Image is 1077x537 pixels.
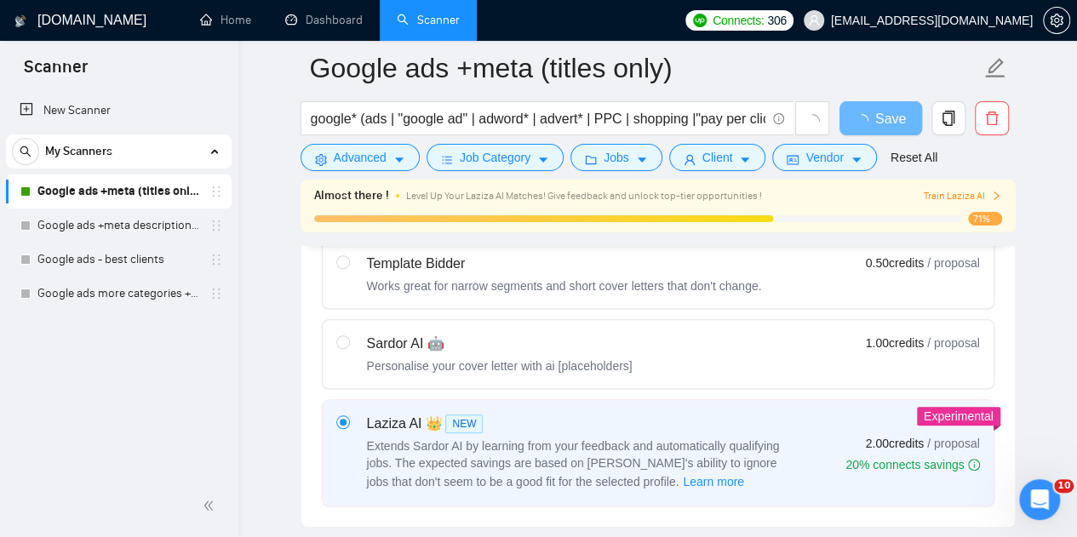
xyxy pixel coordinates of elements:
span: / proposal [927,435,979,452]
span: caret-down [537,153,549,166]
span: setting [315,153,327,166]
a: Reset All [891,148,937,167]
button: settingAdvancedcaret-down [301,144,420,171]
span: Save [875,108,906,129]
img: logo [14,8,26,35]
button: Laziza AI NEWExtends Sardor AI by learning from your feedback and automatically qualifying jobs. ... [682,471,745,492]
button: copy [931,101,965,135]
span: bars [441,153,453,166]
span: holder [209,253,223,266]
span: holder [209,185,223,198]
span: double-left [203,497,220,514]
a: Google ads +meta (titles only) [37,174,199,209]
div: Laziza AI [367,414,793,434]
span: Vendor [805,148,843,167]
input: Search Freelance Jobs... [311,108,765,129]
span: Almost there ! [314,186,389,205]
span: caret-down [393,153,405,166]
span: Job Category [460,148,530,167]
span: 0.50 credits [866,254,924,272]
span: edit [984,57,1006,79]
span: Level Up Your Laziza AI Matches! Give feedback and unlock top-tier opportunities ! [406,190,762,202]
a: dashboardDashboard [285,13,363,27]
span: NEW [445,414,483,433]
span: holder [209,219,223,232]
button: idcardVendorcaret-down [772,144,876,171]
span: search [13,146,38,157]
span: info-circle [968,459,980,471]
a: searchScanner [397,13,460,27]
img: upwork-logo.png [693,14,707,27]
button: barsJob Categorycaret-down [427,144,564,171]
a: Google ads more categories + only titles [37,277,199,311]
span: 👑 [425,414,442,434]
span: / proposal [927,334,979,351]
span: My Scanners [45,134,112,169]
div: Template Bidder [367,254,762,274]
span: copy [932,111,965,126]
span: loading [805,114,820,129]
li: New Scanner [6,94,232,128]
span: 71% [968,212,1002,226]
span: loading [855,114,875,128]
span: idcard [787,153,799,166]
button: Train Laziza AI [923,188,1001,204]
a: New Scanner [20,94,218,128]
div: Sardor AI 🤖 [367,334,633,354]
span: delete [976,111,1008,126]
div: Works great for narrow segments and short cover letters that don't change. [367,277,762,294]
span: caret-down [739,153,751,166]
span: Jobs [604,148,629,167]
span: Scanner [10,54,101,90]
span: 2.00 credits [866,434,924,453]
a: setting [1043,14,1070,27]
button: Save [839,101,922,135]
a: homeHome [200,13,251,27]
a: Google ads +meta descriptions (Exact) [37,209,199,243]
div: 20% connects savings [845,456,979,473]
span: setting [1044,14,1069,27]
span: Advanced [334,148,387,167]
span: info-circle [773,113,784,124]
span: / proposal [927,254,979,271]
span: 306 [767,11,786,30]
button: userClientcaret-down [669,144,766,171]
span: caret-down [851,153,862,166]
span: 1.00 credits [866,334,924,352]
button: setting [1043,7,1070,34]
span: folder [585,153,597,166]
button: search [12,138,39,165]
input: Scanner name... [310,47,981,89]
span: Experimental [924,409,994,423]
span: caret-down [636,153,648,166]
span: 10 [1054,479,1074,493]
iframe: Intercom live chat [1019,479,1060,520]
button: folderJobscaret-down [570,144,662,171]
li: My Scanners [6,134,232,311]
span: holder [209,287,223,300]
button: delete [975,101,1009,135]
span: right [991,191,1001,201]
span: Learn more [683,472,744,491]
span: user [808,14,820,26]
span: Client [702,148,733,167]
span: user [684,153,696,166]
a: Google ads - best clients [37,243,199,277]
div: Personalise your cover letter with ai [placeholders] [367,357,633,374]
span: Connects: [713,11,764,30]
span: Extends Sardor AI by learning from your feedback and automatically qualifying jobs. The expected ... [367,439,780,488]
